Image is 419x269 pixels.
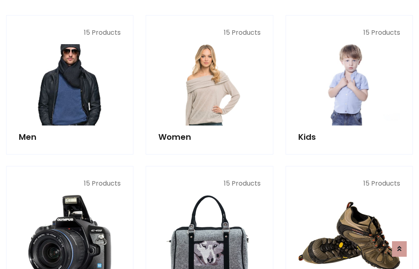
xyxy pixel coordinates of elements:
[158,28,260,38] p: 15 Products
[19,179,121,188] p: 15 Products
[158,132,260,142] h5: Women
[298,132,400,142] h5: Kids
[298,179,400,188] p: 15 Products
[19,132,121,142] h5: Men
[298,28,400,38] p: 15 Products
[158,179,260,188] p: 15 Products
[19,28,121,38] p: 15 Products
